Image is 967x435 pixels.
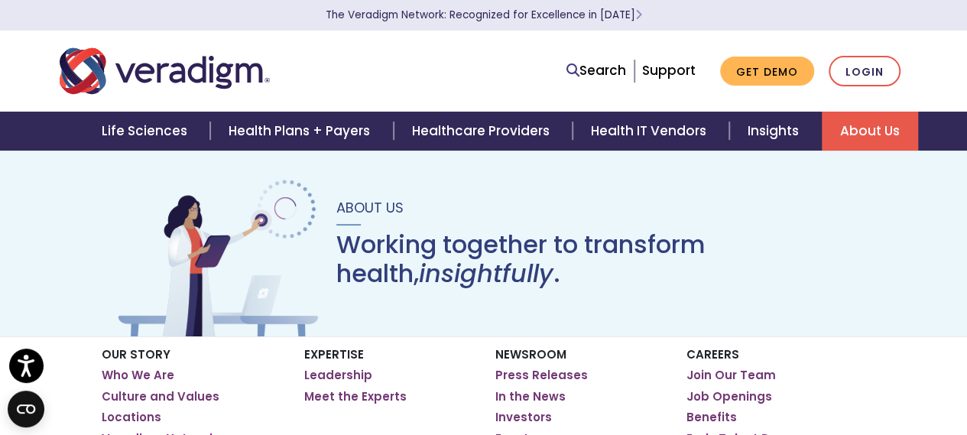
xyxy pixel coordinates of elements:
[495,389,566,404] a: In the News
[102,368,174,383] a: Who We Are
[729,112,822,151] a: Insights
[686,368,776,383] a: Join Our Team
[102,410,161,425] a: Locations
[686,410,737,425] a: Benefits
[326,8,642,22] a: The Veradigm Network: Recognized for Excellence in [DATE]Learn More
[304,389,407,404] a: Meet the Experts
[304,368,372,383] a: Leadership
[720,57,814,86] a: Get Demo
[566,60,626,81] a: Search
[394,112,573,151] a: Healthcare Providers
[210,112,393,151] a: Health Plans + Payers
[419,256,553,291] em: insightfully
[822,112,918,151] a: About Us
[642,61,696,80] a: Support
[686,389,772,404] a: Job Openings
[336,230,853,289] h1: Working together to transform health, .
[336,198,404,217] span: About Us
[495,368,588,383] a: Press Releases
[635,8,642,22] span: Learn More
[573,112,729,151] a: Health IT Vendors
[83,112,210,151] a: Life Sciences
[495,410,552,425] a: Investors
[60,46,270,96] img: Veradigm logo
[102,389,219,404] a: Culture and Values
[829,56,900,87] a: Login
[8,391,44,427] button: Open CMP widget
